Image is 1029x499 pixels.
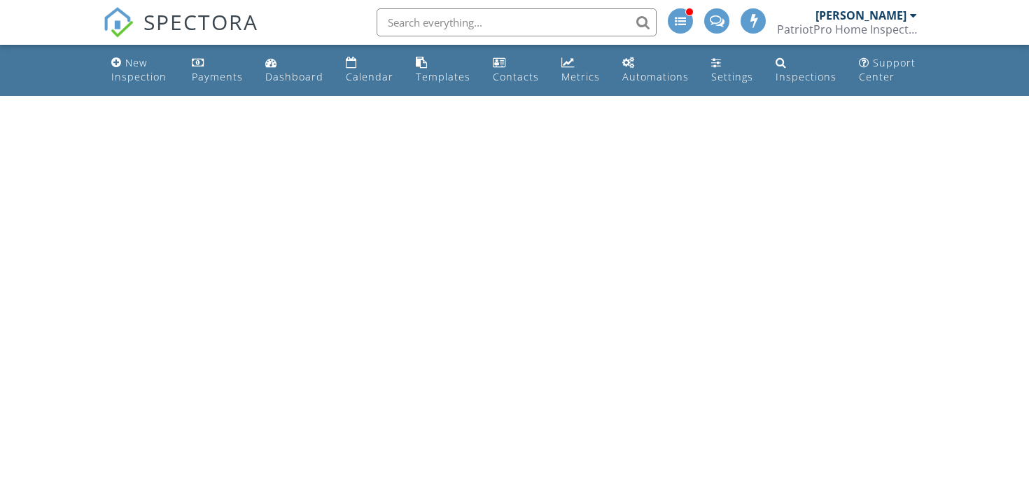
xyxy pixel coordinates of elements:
div: Support Center [859,56,916,83]
a: SPECTORA [103,19,258,48]
a: Inspections [770,50,842,90]
a: Automations (Advanced) [617,50,694,90]
div: PatriotPro Home Inspections LLC [777,22,917,36]
div: Inspections [776,70,836,83]
img: The Best Home Inspection Software - Spectora [103,7,134,38]
div: New Inspection [111,56,167,83]
div: Automations [622,70,689,83]
div: Templates [416,70,470,83]
div: Payments [192,70,243,83]
a: Metrics [556,50,605,90]
div: Metrics [561,70,600,83]
span: SPECTORA [143,7,258,36]
div: Dashboard [265,70,323,83]
div: Contacts [493,70,539,83]
div: [PERSON_NAME] [815,8,906,22]
a: Contacts [487,50,545,90]
a: Settings [706,50,759,90]
div: Settings [711,70,753,83]
a: Payments [186,50,248,90]
a: Dashboard [260,50,329,90]
div: Calendar [346,70,393,83]
a: Calendar [340,50,399,90]
input: Search everything... [377,8,657,36]
a: New Inspection [106,50,175,90]
a: Templates [410,50,476,90]
a: Support Center [853,50,923,90]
